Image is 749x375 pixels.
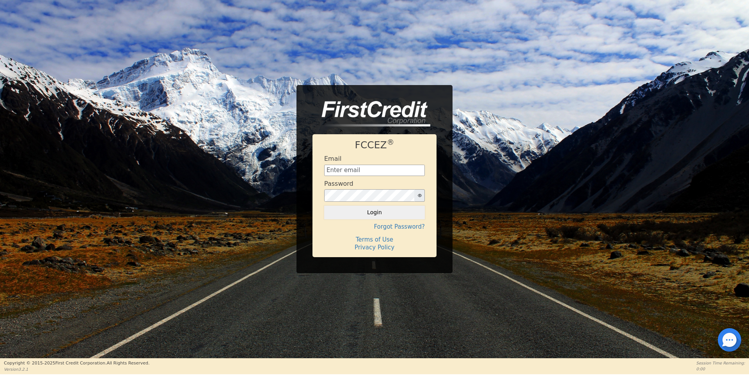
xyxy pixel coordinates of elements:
[696,366,745,372] p: 0:00
[324,180,353,187] h4: Password
[324,206,425,219] button: Login
[4,360,149,367] p: Copyright © 2015- 2025 First Credit Corporation.
[324,244,425,251] h4: Privacy Policy
[324,236,425,243] h4: Terms of Use
[324,155,341,162] h4: Email
[324,223,425,230] h4: Forgot Password?
[696,360,745,366] p: Session Time Remaining:
[387,138,394,146] sup: ®
[324,139,425,151] h1: FCCEZ
[312,101,430,127] img: logo-CMu_cnol.png
[324,165,425,176] input: Enter email
[4,366,149,372] p: Version 3.2.1
[106,361,149,366] span: All Rights Reserved.
[324,189,415,202] input: password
